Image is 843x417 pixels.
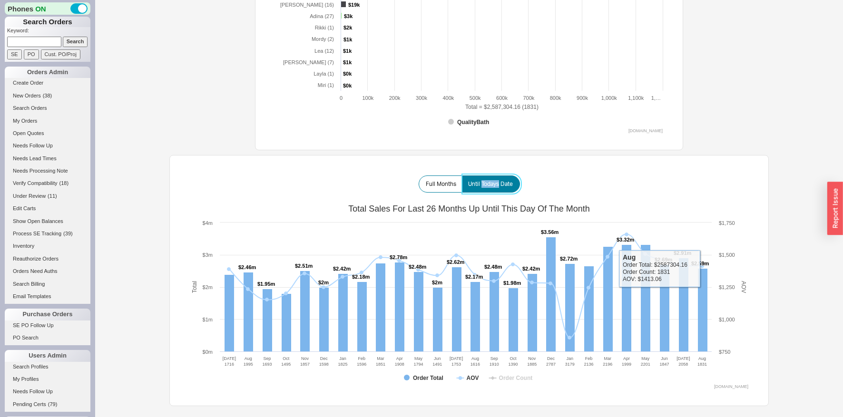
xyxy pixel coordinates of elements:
[465,274,483,280] tspan: $2.17m
[7,27,90,37] p: Keyword:
[585,356,593,361] tspan: Feb
[678,362,688,367] tspan: 2058
[203,317,213,322] text: $1m
[413,375,443,381] tspan: Order Total
[5,309,90,320] div: Purchase Orders
[719,284,735,290] text: $1,250
[191,281,198,292] tspan: Total
[5,2,90,15] div: Phones
[338,362,347,367] tspan: 1825
[522,266,540,272] tspan: $2.42m
[280,2,334,8] tspan: [PERSON_NAME] (16)
[318,82,334,88] tspan: Miri (1)
[13,143,53,148] span: Needs Follow Up
[5,178,90,188] a: Verify Compatibility(18)
[527,362,537,367] tspan: 1885
[63,231,73,236] span: ( 39 )
[263,356,271,361] tspan: Sep
[357,362,366,367] tspan: 1596
[601,95,618,101] text: 1,000k
[5,191,90,201] a: Under Review(11)
[414,362,423,367] tspan: 1794
[471,362,480,367] tspan: 1616
[550,95,561,101] text: 800k
[426,180,456,188] span: Full Months
[203,220,213,226] text: $4m
[5,374,90,384] a: My Profiles
[442,95,454,101] text: 400k
[319,362,329,367] tspan: 1598
[343,48,352,54] tspan: $1k
[641,362,650,367] tspan: 2201
[343,59,352,65] tspan: $1k
[465,104,539,110] tspan: Total = $2,587,304.16 (1831)
[523,95,534,101] text: 700k
[203,252,213,258] text: $3m
[390,254,408,260] tspan: $2.78m
[546,362,556,367] tspan: 2787
[310,13,334,19] tspan: Adina (27)
[622,362,631,367] tspan: 1999
[661,356,668,361] tspan: Jun
[43,93,52,98] span: ( 38 )
[490,362,499,367] tspan: 1910
[300,362,310,367] tspan: 1857
[691,261,709,266] tspan: $2.59m
[496,95,508,101] text: 600k
[5,17,90,27] h1: Search Orders
[409,264,427,270] tspan: $2.48m
[13,193,46,199] span: Under Review
[5,266,90,276] a: Orders Need Auths
[203,349,213,355] text: $0m
[698,356,706,361] tspan: Aug
[5,387,90,397] a: Needs Follow Up
[603,362,612,367] tspan: 2196
[245,356,252,361] tspan: Aug
[719,220,735,226] text: $1,750
[416,95,427,101] text: 300k
[13,401,46,407] span: Pending Certs
[13,168,68,174] span: Needs Processing Note
[5,279,90,289] a: Search Billing
[604,356,612,361] tspan: Mar
[301,356,309,361] tspan: Nov
[466,375,479,381] tspan: AOV
[5,333,90,343] a: PO Search
[352,274,370,280] tspan: $2.18m
[565,362,575,367] tspan: 3179
[432,280,442,285] tspan: $2m
[13,93,41,98] span: New Orders
[314,71,334,77] tspan: Layla (1)
[676,356,690,361] tspan: [DATE]
[457,119,489,126] tspan: QualityBath
[719,349,730,355] text: $750
[655,257,673,262] tspan: $2.69m
[623,356,630,361] tspan: Apr
[628,128,663,133] text: [DOMAIN_NAME]
[5,254,90,264] a: Reauthorize Orders
[5,229,90,239] a: Process SE Tracking(39)
[13,388,53,394] span: Needs Follow Up
[320,356,328,361] tspan: Dec
[660,362,669,367] tspan: 1847
[5,350,90,361] div: Users Admin
[5,67,90,78] div: Orders Admin
[577,95,588,101] text: 900k
[432,362,442,367] tspan: 1491
[348,204,590,213] tspan: Total Sales For Last 26 Months Up Until This Day Of The Month
[697,362,707,367] tspan: 1831
[343,83,352,88] tspan: $0k
[499,375,533,381] tspan: Order Count
[490,356,498,361] tspan: Sep
[59,180,69,186] span: ( 18 )
[471,356,479,361] tspan: Aug
[5,78,90,88] a: Create Order
[35,4,46,14] span: ON
[674,250,692,256] tspan: $2.91m
[343,25,353,30] tspan: $2k
[281,362,291,367] tspan: 1495
[5,399,90,409] a: Pending Certs(79)
[5,241,90,251] a: Inventory
[451,362,461,367] tspan: 1753
[447,259,465,265] tspan: $2.62m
